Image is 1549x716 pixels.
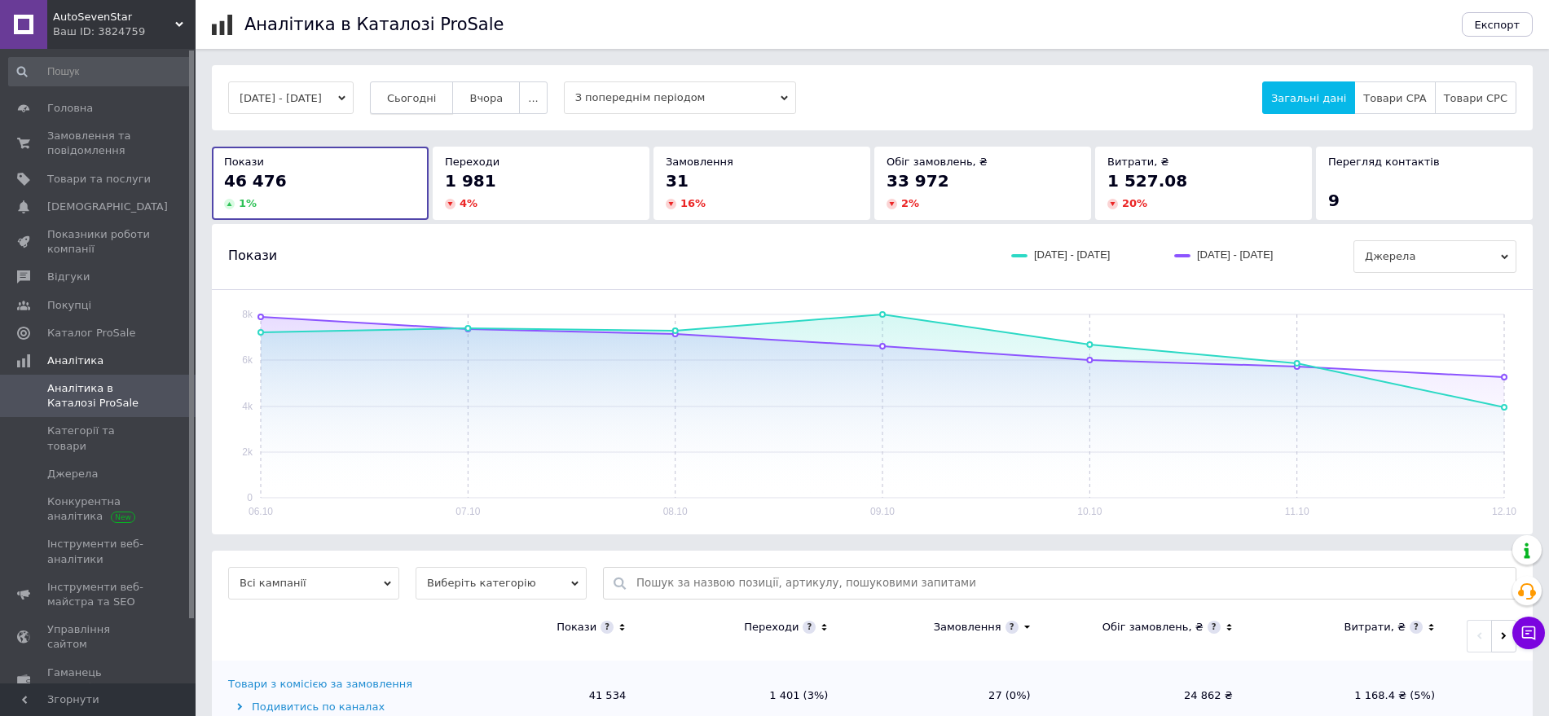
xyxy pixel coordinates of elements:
span: З попереднім періодом [564,81,796,114]
input: Пошук за назвою позиції, артикулу, пошуковими запитами [636,568,1507,599]
span: Виберіть категорію [416,567,587,600]
span: Інструменти веб-аналітики [47,537,151,566]
span: Покази [224,156,264,168]
div: Товари з комісією за замовлення [228,677,412,692]
div: Покази [557,620,596,635]
span: 31 [666,171,689,191]
span: 1 981 [445,171,496,191]
input: Пошук [8,57,192,86]
text: 06.10 [249,506,273,517]
text: 11.10 [1285,506,1309,517]
button: Сьогодні [370,81,454,114]
span: Загальні дані [1271,92,1346,104]
button: ... [519,81,547,114]
button: Товари CPC [1435,81,1516,114]
text: 4k [242,401,253,412]
span: Товари CPA [1363,92,1426,104]
span: Конкурентна аналітика [47,494,151,524]
span: Всі кампанії [228,567,399,600]
button: Вчора [452,81,520,114]
span: Експорт [1475,19,1520,31]
span: Замовлення [666,156,733,168]
text: 10.10 [1077,506,1102,517]
span: 1 527.08 [1107,171,1187,191]
text: 09.10 [870,506,895,517]
div: Витрати, ₴ [1344,620,1406,635]
span: Покази [228,247,277,265]
text: 6k [242,354,253,366]
span: Обіг замовлень, ₴ [887,156,988,168]
span: 4 % [460,197,477,209]
span: 1 % [239,197,257,209]
span: Інструменти веб-майстра та SEO [47,580,151,609]
span: Категорії та товари [47,424,151,453]
span: Аналітика в Каталозі ProSale [47,381,151,411]
span: Витрати, ₴ [1107,156,1169,168]
span: Переходи [445,156,499,168]
span: AutoSevenStar [53,10,175,24]
span: Показники роботи компанії [47,227,151,257]
span: Замовлення та повідомлення [47,129,151,158]
span: Товари та послуги [47,172,151,187]
text: 0 [247,492,253,503]
span: Вчора [469,92,503,104]
div: Подивитись по каналах [228,700,436,714]
span: 2 % [901,197,919,209]
span: 9 [1328,191,1340,210]
button: Загальні дані [1262,81,1355,114]
button: Чат з покупцем [1512,617,1545,649]
text: 08.10 [663,506,688,517]
text: 8k [242,309,253,320]
span: Відгуки [47,270,90,284]
span: Джерела [1353,240,1516,273]
button: [DATE] - [DATE] [228,81,354,114]
span: 33 972 [887,171,949,191]
div: Замовлення [934,620,1001,635]
button: Товари CPA [1354,81,1435,114]
span: 46 476 [224,171,287,191]
div: Обіг замовлень, ₴ [1102,620,1204,635]
text: 12.10 [1492,506,1516,517]
span: Джерела [47,467,98,481]
button: Експорт [1462,12,1534,37]
span: ... [528,92,538,104]
span: Сьогодні [387,92,437,104]
span: Гаманець компанії [47,665,151,695]
text: 07.10 [455,506,480,517]
span: Головна [47,101,93,116]
span: 20 % [1122,197,1147,209]
span: [DEMOGRAPHIC_DATA] [47,200,168,214]
span: Товари CPC [1444,92,1507,104]
div: Ваш ID: 3824759 [53,24,196,39]
span: Покупці [47,298,91,313]
span: Каталог ProSale [47,326,135,340]
h1: Аналітика в Каталозі ProSale [244,15,504,34]
span: Перегляд контактів [1328,156,1440,168]
span: Управління сайтом [47,622,151,652]
text: 2k [242,446,253,458]
div: Переходи [744,620,799,635]
span: Аналітика [47,354,103,368]
span: 16 % [680,197,706,209]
